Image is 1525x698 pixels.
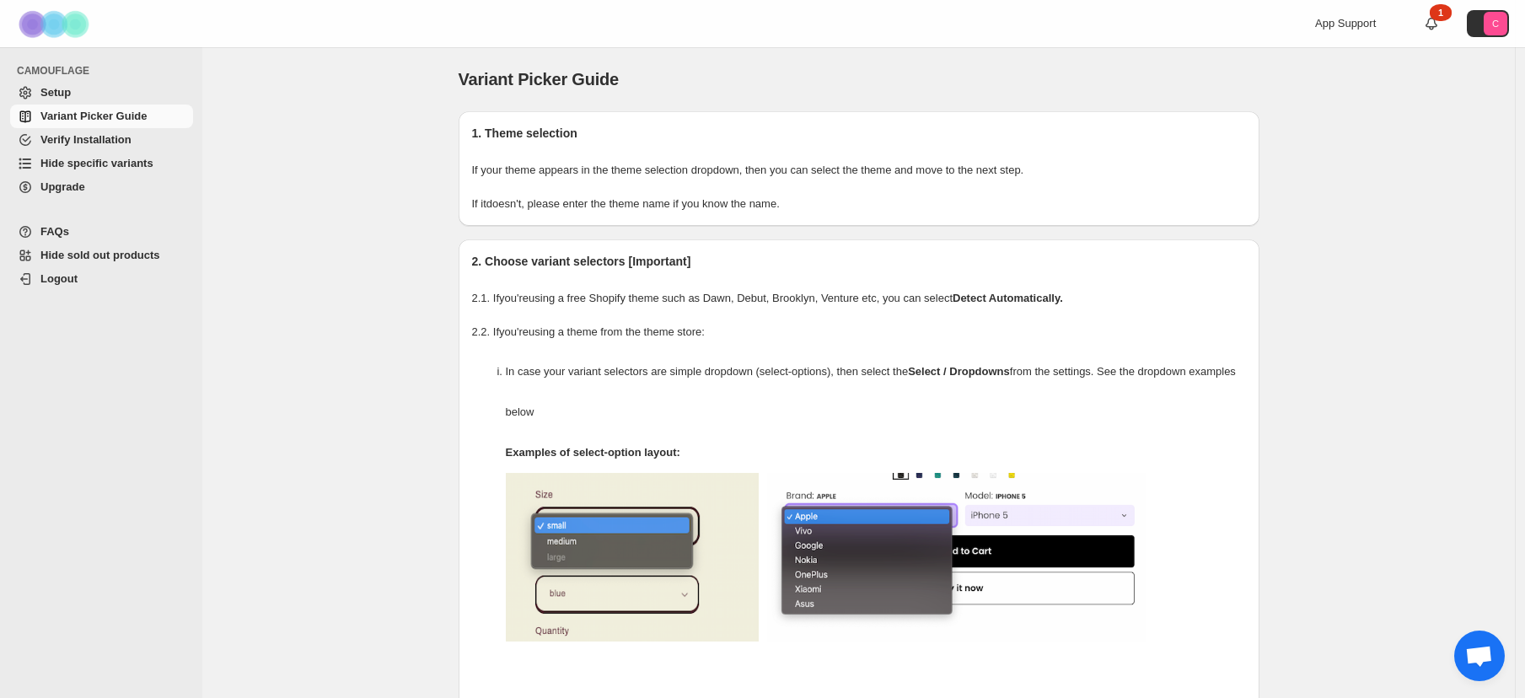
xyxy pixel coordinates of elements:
[472,125,1246,142] h2: 1. Theme selection
[767,473,1146,642] img: camouflage-select-options-2
[10,175,193,199] a: Upgrade
[472,253,1246,270] h2: 2. Choose variant selectors [Important]
[40,86,71,99] span: Setup
[1484,12,1507,35] span: Avatar with initials C
[40,180,85,193] span: Upgrade
[40,225,69,238] span: FAQs
[459,70,620,89] span: Variant Picker Guide
[472,290,1246,307] p: 2.1. If you're using a free Shopify theme such as Dawn, Debut, Brooklyn, Venture etc, you can select
[40,133,132,146] span: Verify Installation
[472,324,1246,341] p: 2.2. If you're using a theme from the theme store:
[472,162,1246,179] p: If your theme appears in the theme selection dropdown, then you can select the theme and move to ...
[1430,4,1452,21] div: 1
[506,446,680,459] strong: Examples of select-option layout:
[10,220,193,244] a: FAQs
[10,244,193,267] a: Hide sold out products
[1467,10,1509,37] button: Avatar with initials C
[40,110,147,122] span: Variant Picker Guide
[10,105,193,128] a: Variant Picker Guide
[1492,19,1499,29] text: C
[40,272,78,285] span: Logout
[13,1,98,47] img: Camouflage
[953,292,1063,304] strong: Detect Automatically.
[10,152,193,175] a: Hide specific variants
[506,473,759,642] img: camouflage-select-options
[10,128,193,152] a: Verify Installation
[1315,17,1376,30] span: App Support
[17,64,194,78] span: CAMOUFLAGE
[1454,631,1505,681] a: Open chat
[10,267,193,291] a: Logout
[908,365,1010,378] strong: Select / Dropdowns
[40,157,153,169] span: Hide specific variants
[506,352,1246,432] p: In case your variant selectors are simple dropdown (select-options), then select the from the set...
[10,81,193,105] a: Setup
[472,196,1246,212] p: If it doesn't , please enter the theme name if you know the name.
[1423,15,1440,32] a: 1
[40,249,160,261] span: Hide sold out products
